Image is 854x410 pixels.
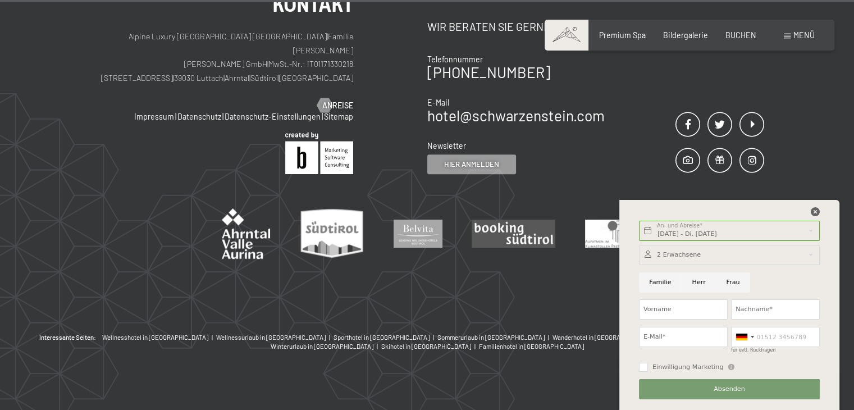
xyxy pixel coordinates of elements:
[479,342,584,351] a: Familienhotel in [GEOGRAPHIC_DATA]
[663,30,708,40] a: Bildergalerie
[271,342,381,351] a: Winterurlaub in [GEOGRAPHIC_DATA] |
[177,112,221,121] a: Datenschutz
[209,334,216,341] span: |
[652,363,724,372] span: Einwilligung Marketing
[102,334,208,341] span: Wellnesshotel in [GEOGRAPHIC_DATA]
[90,30,353,85] p: Alpine Luxury [GEOGRAPHIC_DATA] [GEOGRAPHIC_DATA] Familie [PERSON_NAME] [PERSON_NAME] GmbH MwSt.-...
[731,327,820,347] input: 01512 3456789
[278,73,279,83] span: |
[552,333,700,342] a: Wanderhotel in [GEOGRAPHIC_DATA] mit 4 Sternen |
[249,73,250,83] span: |
[427,63,550,81] a: [PHONE_NUMBER]
[427,98,449,107] span: E-Mail
[216,334,326,341] span: Wellnessurlaub in [GEOGRAPHIC_DATA]
[546,334,552,341] span: |
[381,343,471,350] span: Skihotel in [GEOGRAPHIC_DATA]
[472,343,479,350] span: |
[39,333,96,342] b: Interessante Seiten:
[322,100,353,111] span: Anreise
[317,100,353,111] a: Anreise
[225,112,321,121] a: Datenschutz-Einstellungen
[223,73,225,83] span: |
[334,334,430,341] span: Sporthotel in [GEOGRAPHIC_DATA]
[375,343,381,350] span: |
[381,342,479,351] a: Skihotel in [GEOGRAPHIC_DATA] |
[427,20,550,33] span: Wir beraten Sie gerne
[271,343,373,350] span: Winterurlaub in [GEOGRAPHIC_DATA]
[427,107,605,124] a: hotel@schwarzenstein.com
[437,334,545,341] span: Sommerurlaub in [GEOGRAPHIC_DATA]
[322,112,323,121] span: |
[552,334,692,341] span: Wanderhotel in [GEOGRAPHIC_DATA] mit 4 Sternen
[175,112,176,121] span: |
[431,334,437,341] span: |
[216,333,334,342] a: Wellnessurlaub in [GEOGRAPHIC_DATA] |
[324,112,353,121] a: Sitemap
[732,327,757,347] div: Germany (Deutschland): +49
[725,30,756,40] a: BUCHEN
[479,343,584,350] span: Familienhotel in [GEOGRAPHIC_DATA]
[427,141,466,151] span: Newsletter
[222,112,223,121] span: |
[267,59,268,69] span: |
[444,159,499,169] span: Hier anmelden
[793,30,815,40] span: Menü
[327,334,334,341] span: |
[731,348,775,353] label: für evtl. Rückfragen
[334,333,437,342] a: Sporthotel in [GEOGRAPHIC_DATA] |
[285,132,353,174] img: Brandnamic GmbH | Leading Hospitality Solutions
[102,333,216,342] a: Wellnesshotel in [GEOGRAPHIC_DATA] |
[327,31,328,41] span: |
[134,112,174,121] a: Impressum
[639,379,820,399] button: Absenden
[173,73,174,83] span: |
[599,30,646,40] a: Premium Spa
[437,333,552,342] a: Sommerurlaub in [GEOGRAPHIC_DATA] |
[427,54,483,64] span: Telefonnummer
[714,385,745,394] span: Absenden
